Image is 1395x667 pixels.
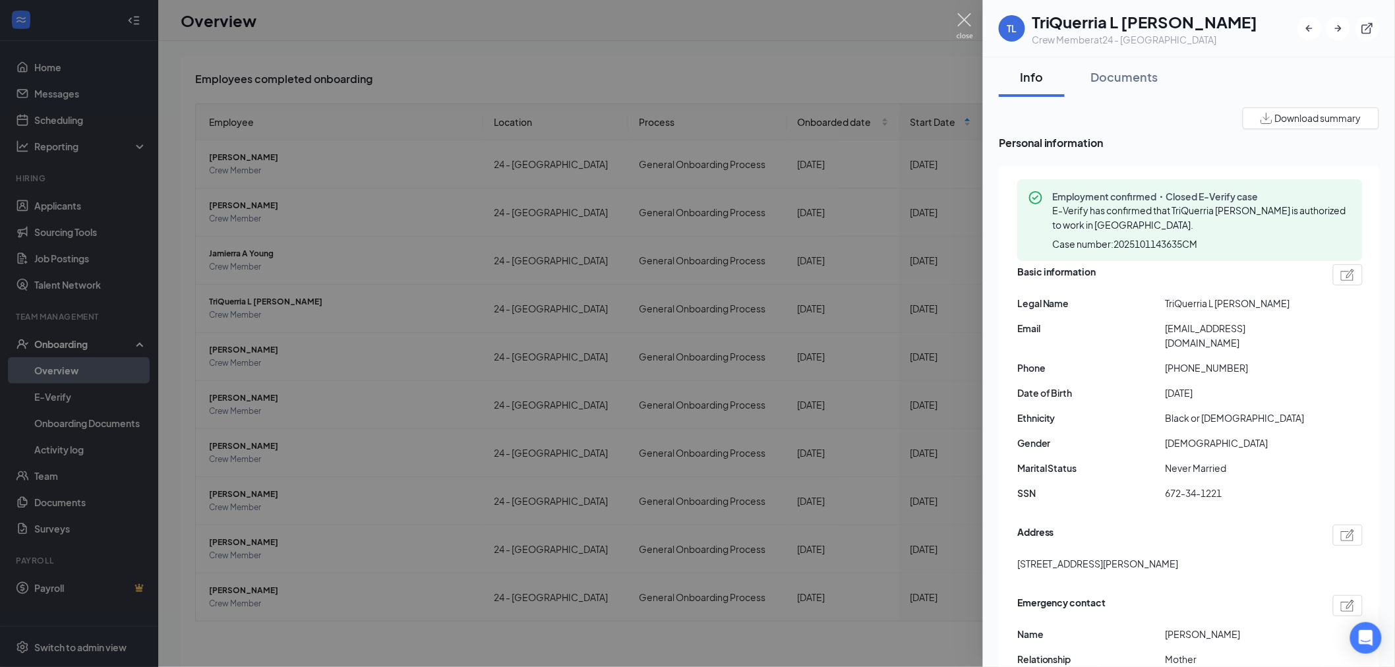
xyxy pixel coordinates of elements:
span: Date of Birth [1017,386,1166,400]
span: [DEMOGRAPHIC_DATA] [1166,436,1314,450]
span: Marital Status [1017,461,1166,475]
div: Documents [1091,69,1158,85]
span: SSN [1017,486,1166,500]
span: Employment confirmed・Closed E-Verify case [1053,190,1352,203]
span: [STREET_ADDRESS][PERSON_NAME] [1017,556,1179,571]
span: [PHONE_NUMBER] [1166,361,1314,375]
div: TL [1007,22,1017,35]
span: [PERSON_NAME] [1166,627,1314,641]
span: Download summary [1275,111,1361,125]
button: ExternalLink [1355,16,1379,40]
span: Phone [1017,361,1166,375]
span: Ethnicity [1017,411,1166,425]
span: Emergency contact [1017,595,1106,616]
span: Gender [1017,436,1166,450]
span: Address [1017,525,1054,546]
svg: ArrowRight [1332,22,1345,35]
div: Info [1012,69,1052,85]
div: Open Intercom Messenger [1350,622,1382,654]
span: Legal Name [1017,296,1166,310]
span: Personal information [999,134,1379,151]
span: Basic information [1017,264,1096,285]
span: Never Married [1166,461,1314,475]
svg: ExternalLink [1361,22,1374,35]
svg: ArrowLeftNew [1303,22,1316,35]
span: 672-34-1221 [1166,486,1314,500]
span: Black or [DEMOGRAPHIC_DATA] [1166,411,1314,425]
span: [DATE] [1166,386,1314,400]
span: Relationship [1017,652,1166,666]
button: Download summary [1243,107,1379,129]
span: Mother [1166,652,1314,666]
div: Crew Member at 24 - [GEOGRAPHIC_DATA] [1032,33,1258,46]
span: Case number: 2025101143635CM [1053,237,1198,250]
button: ArrowRight [1326,16,1350,40]
button: ArrowLeftNew [1297,16,1321,40]
svg: CheckmarkCircle [1028,190,1044,206]
span: Email [1017,321,1166,335]
span: Name [1017,627,1166,641]
span: E-Verify has confirmed that TriQuerria [PERSON_NAME] is authorized to work in [GEOGRAPHIC_DATA]. [1053,204,1346,231]
span: TriQuerria L [PERSON_NAME] [1166,296,1314,310]
h1: TriQuerria L [PERSON_NAME] [1032,11,1258,33]
span: [EMAIL_ADDRESS][DOMAIN_NAME] [1166,321,1314,350]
